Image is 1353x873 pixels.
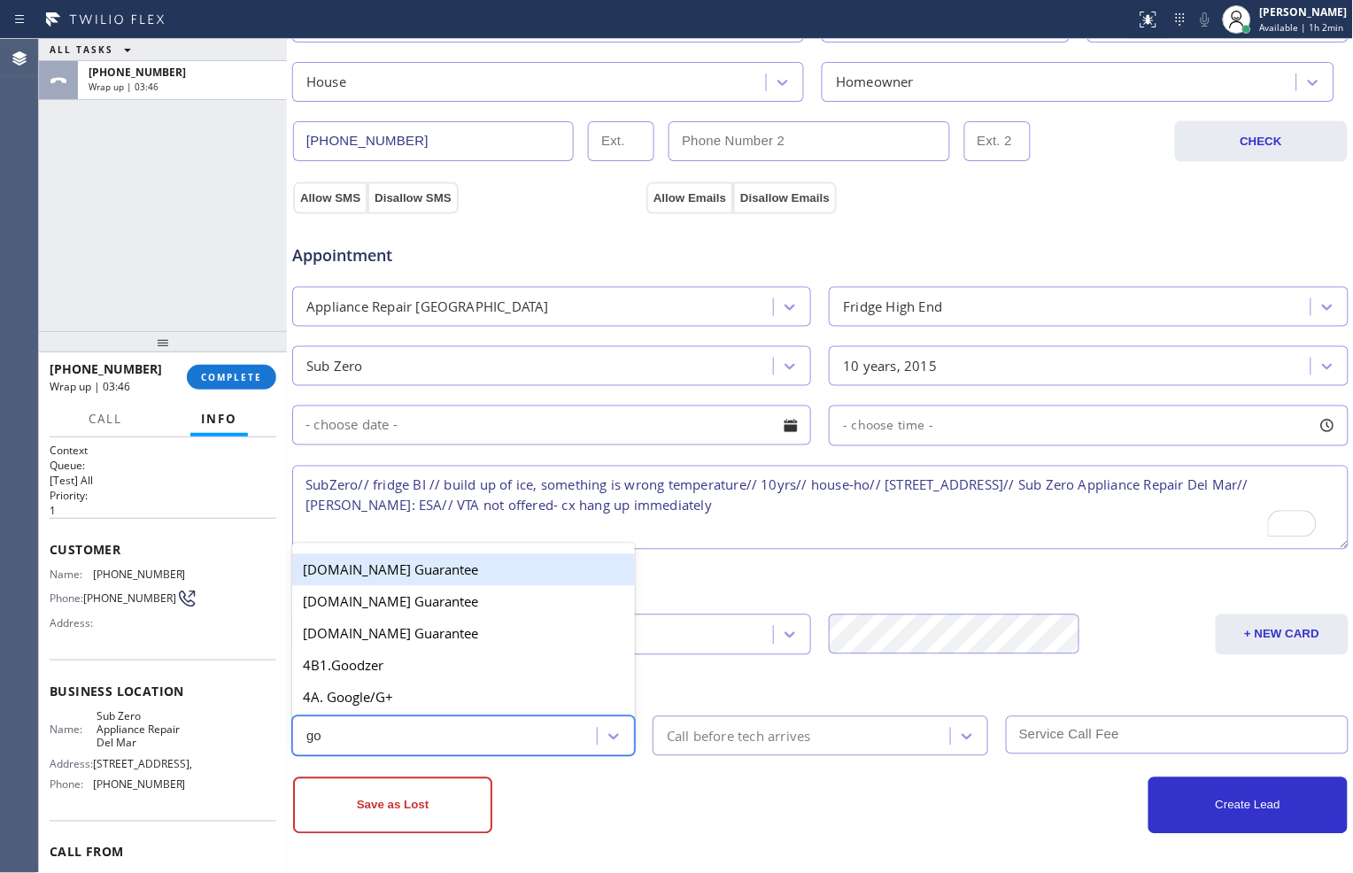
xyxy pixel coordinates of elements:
[50,541,276,558] span: Customer
[843,297,942,317] div: Fridge High End
[50,568,93,581] span: Name:
[50,43,113,56] span: ALL TASKS
[292,243,642,267] span: Appointment
[50,844,276,861] span: Call From
[1148,777,1348,834] button: Create Lead
[293,182,367,214] button: Allow SMS
[292,618,635,650] div: [DOMAIN_NAME] Guarantee
[50,777,93,791] span: Phone:
[50,473,276,488] p: [Test] All
[843,356,937,376] div: 10 years, 2015
[50,503,276,518] p: 1
[293,121,574,161] input: Phone Number
[733,182,837,214] button: Disallow Emails
[836,72,914,92] div: Homeowner
[201,411,237,427] span: Info
[292,554,635,586] div: [DOMAIN_NAME] Guarantee
[50,360,162,377] span: [PHONE_NUMBER]
[93,568,186,581] span: [PHONE_NUMBER]
[201,371,262,383] span: COMPLETE
[292,714,635,746] div: 4B. Google Guarantee
[50,458,276,473] h2: Queue:
[292,466,1349,550] textarea: To enrich screen reader interactions, please activate Accessibility in Grammarly extension settings
[293,777,492,834] button: Save as Lost
[187,365,276,390] button: COMPLETE
[50,379,130,394] span: Wrap up | 03:46
[93,777,186,791] span: [PHONE_NUMBER]
[78,402,133,436] button: Call
[50,683,276,699] span: Business location
[93,757,192,770] span: [STREET_ADDRESS],
[50,443,276,458] h1: Context
[83,591,176,605] span: [PHONE_NUMBER]
[295,571,1346,595] div: Credit card
[843,417,933,434] span: - choose time -
[1216,614,1349,655] button: + NEW CARD
[667,726,811,746] div: Call before tech arrives
[306,297,549,317] div: Appliance Repair [GEOGRAPHIC_DATA]
[669,121,949,161] input: Phone Number 2
[306,356,363,376] div: Sub Zero
[50,757,93,770] span: Address:
[964,121,1031,161] input: Ext. 2
[1260,21,1344,34] span: Available | 1h 2min
[50,722,97,736] span: Name:
[1260,4,1348,19] div: [PERSON_NAME]
[89,65,186,80] span: [PHONE_NUMBER]
[50,591,83,605] span: Phone:
[89,411,122,427] span: Call
[39,39,149,60] button: ALL TASKS
[292,682,635,714] div: 4A. Google/G+
[292,406,811,445] input: - choose date -
[306,72,346,92] div: House
[367,182,459,214] button: Disallow SMS
[588,121,654,161] input: Ext.
[89,81,158,93] span: Wrap up | 03:46
[50,616,97,630] span: Address:
[1006,716,1349,754] input: Service Call Fee
[50,488,276,503] h2: Priority:
[292,586,635,618] div: [DOMAIN_NAME] Guarantee
[1175,121,1348,162] button: CHECK
[646,182,733,214] button: Allow Emails
[295,673,1346,697] div: Other
[292,650,635,682] div: 4B1.Goodzer
[1193,7,1218,32] button: Mute
[190,402,248,436] button: Info
[97,709,185,750] span: Sub Zero Appliance Repair Del Mar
